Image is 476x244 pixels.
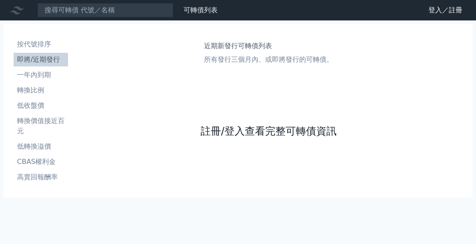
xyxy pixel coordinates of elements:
[14,53,68,66] a: 即將/近期發行
[422,3,469,17] a: 登入／註冊
[14,141,68,152] li: 低轉換溢價
[14,155,68,169] a: CBAS權利金
[14,55,68,65] li: 即將/近期發行
[184,6,218,14] a: 可轉債列表
[14,116,68,136] li: 轉換價值接近百元
[204,41,333,51] h1: 近期新發行可轉債列表
[14,172,68,182] li: 高賣回報酬率
[37,3,173,17] input: 搜尋可轉債 代號／名稱
[14,114,68,138] a: 轉換價值接近百元
[204,55,333,65] p: 所有發行三個月內、或即將發行的可轉債。
[14,37,68,51] a: 按代號排序
[201,124,337,138] a: 註冊/登入查看完整可轉債資訊
[14,100,68,111] li: 低收盤價
[14,70,68,80] li: 一年內到期
[14,39,68,49] li: 按代號排序
[14,83,68,97] a: 轉換比例
[14,68,68,82] a: 一年內到期
[14,140,68,153] a: 低轉換溢價
[14,85,68,95] li: 轉換比例
[14,157,68,167] li: CBAS權利金
[14,170,68,184] a: 高賣回報酬率
[14,99,68,112] a: 低收盤價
